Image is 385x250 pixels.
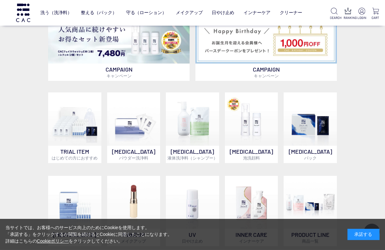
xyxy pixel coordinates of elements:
p: [MEDICAL_DATA] [166,146,219,163]
a: インナーケア [244,5,270,20]
p: CAMPAIGN [48,64,190,81]
div: 承諾する [347,229,380,240]
a: 日やけ止め [212,5,234,20]
a: CART [371,8,380,20]
img: 泡洗顔料 [225,92,278,146]
img: logo [15,4,31,22]
span: 液体洗浄料（シャンプー） [167,155,218,160]
a: インナーケア INNER CAREインナーケア [225,176,278,246]
div: 当サイトでは、お客様へのサービス向上のためにCookieを使用します。 「承諾する」をクリックするか閲覧を続けるとCookieに同意したことになります。 詳細はこちらの をクリックしてください。 [5,224,172,245]
span: キャンペーン [107,73,132,78]
a: トライアルセット TRIAL ITEMはじめての方におすすめ [48,92,101,163]
a: LOGIN [357,8,366,20]
p: CART [371,15,380,20]
a: フェイスウォッシュ＋レフィル2個セット フェイスウォッシュ＋レフィル2個セット CAMPAIGNキャンペーン [48,16,190,81]
a: SEARCH [330,8,338,20]
a: [MEDICAL_DATA]液体洗浄料（シャンプー） [166,92,219,163]
span: パウダー洗浄料 [119,155,148,160]
p: TRIAL ITEM [48,146,101,163]
span: はじめての方におすすめ [52,155,98,160]
img: インナーケア [225,176,278,229]
p: SEARCH [330,15,338,20]
p: LOGIN [357,15,366,20]
img: トライアルセット [48,92,101,146]
p: [MEDICAL_DATA] [284,146,337,163]
a: Cookieポリシー [37,238,69,244]
p: [MEDICAL_DATA] [225,146,278,163]
a: クリーナー [280,5,302,20]
a: [MEDICAL_DATA]パック [284,92,337,163]
a: RANKING [344,8,352,20]
a: UV日やけ止め [166,176,219,246]
a: [MEDICAL_DATA]パウダー洗浄料 [107,92,160,163]
a: [MEDICAL_DATA]ローション [48,176,101,246]
span: 泡洗顔料 [243,155,260,160]
p: CAMPAIGN [195,64,337,81]
span: パック [304,155,317,160]
a: メイクアップ [176,5,203,20]
a: バースデークーポン バースデークーポン CAMPAIGNキャンペーン [195,16,337,81]
p: [MEDICAL_DATA] [107,146,160,163]
a: 洗う（洗浄料） [40,5,72,20]
a: 泡洗顔料 [MEDICAL_DATA]泡洗顔料 [225,92,278,163]
a: MAKEUPメイクアップ [107,176,160,246]
img: フェイスウォッシュ＋レフィル2個セット [48,16,190,64]
p: RANKING [344,15,352,20]
a: 守る（ローション） [126,5,167,20]
img: バースデークーポン [195,16,337,64]
a: PRODUCT LINE商品一覧 [284,176,337,246]
a: 整える（パック） [81,5,117,20]
span: キャンペーン [254,73,279,78]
